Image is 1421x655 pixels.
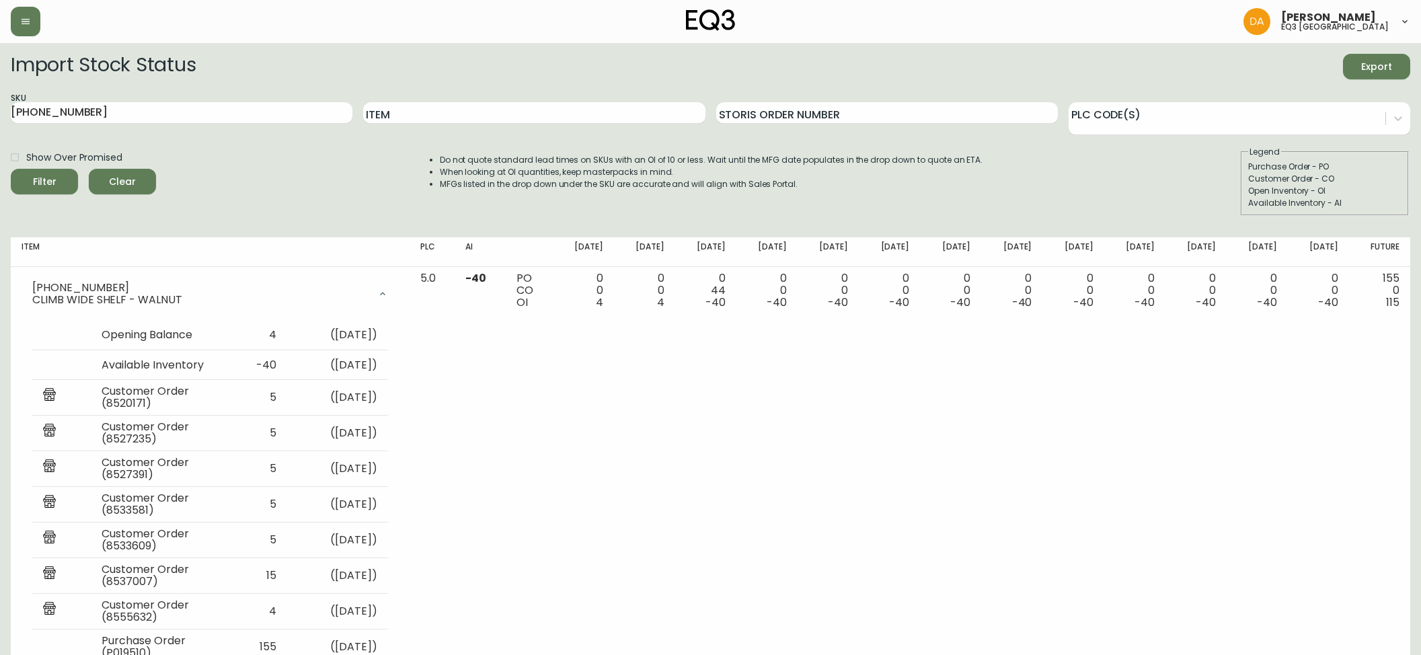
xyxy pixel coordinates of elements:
td: ( [DATE] ) [287,321,388,350]
img: retail_report.svg [43,459,56,475]
th: PLC [410,237,455,267]
img: retail_report.svg [43,566,56,582]
td: Customer Order (8537007) [91,558,225,594]
th: [DATE] [1288,237,1349,267]
div: Open Inventory - OI [1248,185,1401,197]
th: [DATE] [798,237,859,267]
div: PO CO [516,272,541,309]
td: 5 [225,451,286,487]
td: Customer Order (8527391) [91,451,225,487]
td: ( [DATE] ) [287,416,388,451]
button: Filter [11,169,78,194]
li: Do not quote standard lead times on SKUs with an OI of 10 or less. Wait until the MFG date popula... [440,154,983,166]
span: -40 [1012,295,1032,310]
img: logo [686,9,736,31]
span: [PERSON_NAME] [1281,12,1376,23]
td: 5 [225,380,286,416]
span: -40 [1073,295,1093,310]
li: When looking at OI quantities, keep masterpacks in mind. [440,166,983,178]
th: [DATE] [981,237,1042,267]
span: -40 [705,295,726,310]
td: ( [DATE] ) [287,523,388,558]
img: retail_report.svg [43,602,56,618]
div: [PHONE_NUMBER]CLIMB WIDE SHELF - WALNUT [22,272,399,315]
td: ( [DATE] ) [287,594,388,629]
td: 15 [225,558,286,594]
td: 4 [225,321,286,350]
div: Available Inventory - AI [1248,197,1401,209]
div: 0 0 [625,272,664,309]
td: 5 [225,416,286,451]
th: [DATE] [859,237,920,267]
span: 4 [657,295,664,310]
div: 0 0 [870,272,909,309]
th: [DATE] [920,237,981,267]
th: [DATE] [553,237,614,267]
span: -40 [767,295,787,310]
td: 4 [225,594,286,629]
th: [DATE] [1227,237,1288,267]
th: [DATE] [614,237,675,267]
div: 0 0 [1115,272,1155,309]
img: retail_report.svg [43,495,56,511]
div: 0 0 [1299,272,1338,309]
div: 0 0 [808,272,848,309]
img: dd1a7e8db21a0ac8adbf82b84ca05374 [1243,8,1270,35]
div: CLIMB WIDE SHELF - WALNUT [32,294,369,306]
span: -40 [950,295,970,310]
span: -40 [1196,295,1216,310]
td: ( [DATE] ) [287,350,388,380]
td: ( [DATE] ) [287,558,388,594]
td: Opening Balance [91,321,225,350]
td: Customer Order (8533609) [91,523,225,558]
div: Purchase Order - PO [1248,161,1401,173]
legend: Legend [1248,146,1281,158]
th: [DATE] [1104,237,1165,267]
span: Export [1354,59,1399,75]
div: Customer Order - CO [1248,173,1401,185]
h5: eq3 [GEOGRAPHIC_DATA] [1281,23,1389,31]
div: 0 0 [1237,272,1277,309]
td: ( [DATE] ) [287,451,388,487]
td: -40 [225,350,286,380]
div: 0 0 [931,272,970,309]
th: [DATE] [675,237,736,267]
button: Clear [89,169,156,194]
span: OI [516,295,528,310]
span: Clear [100,174,145,190]
img: retail_report.svg [43,388,56,404]
div: 0 0 [747,272,787,309]
span: Show Over Promised [26,151,122,165]
td: 5 [225,523,286,558]
td: Customer Order (8533581) [91,487,225,523]
td: Customer Order (8527235) [91,416,225,451]
div: 0 0 [1176,272,1216,309]
td: ( [DATE] ) [287,487,388,523]
td: Customer Order (8555632) [91,594,225,629]
span: 4 [596,295,603,310]
span: -40 [1135,295,1155,310]
button: Export [1343,54,1410,79]
th: [DATE] [1165,237,1227,267]
span: -40 [465,270,486,286]
td: Available Inventory [91,350,225,380]
div: 0 0 [992,272,1032,309]
div: [PHONE_NUMBER] [32,282,369,294]
div: 155 0 [1360,272,1399,309]
span: -40 [889,295,909,310]
div: 0 44 [686,272,726,309]
th: [DATE] [736,237,798,267]
td: Customer Order (8520171) [91,380,225,416]
span: -40 [1318,295,1338,310]
div: 0 0 [564,272,603,309]
h2: Import Stock Status [11,54,196,79]
span: -40 [1257,295,1277,310]
td: 5 [225,487,286,523]
th: [DATE] [1042,237,1104,267]
img: retail_report.svg [43,531,56,547]
th: AI [455,237,506,267]
td: ( [DATE] ) [287,380,388,416]
th: Item [11,237,410,267]
li: MFGs listed in the drop down under the SKU are accurate and will align with Sales Portal. [440,178,983,190]
div: 0 0 [1053,272,1093,309]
